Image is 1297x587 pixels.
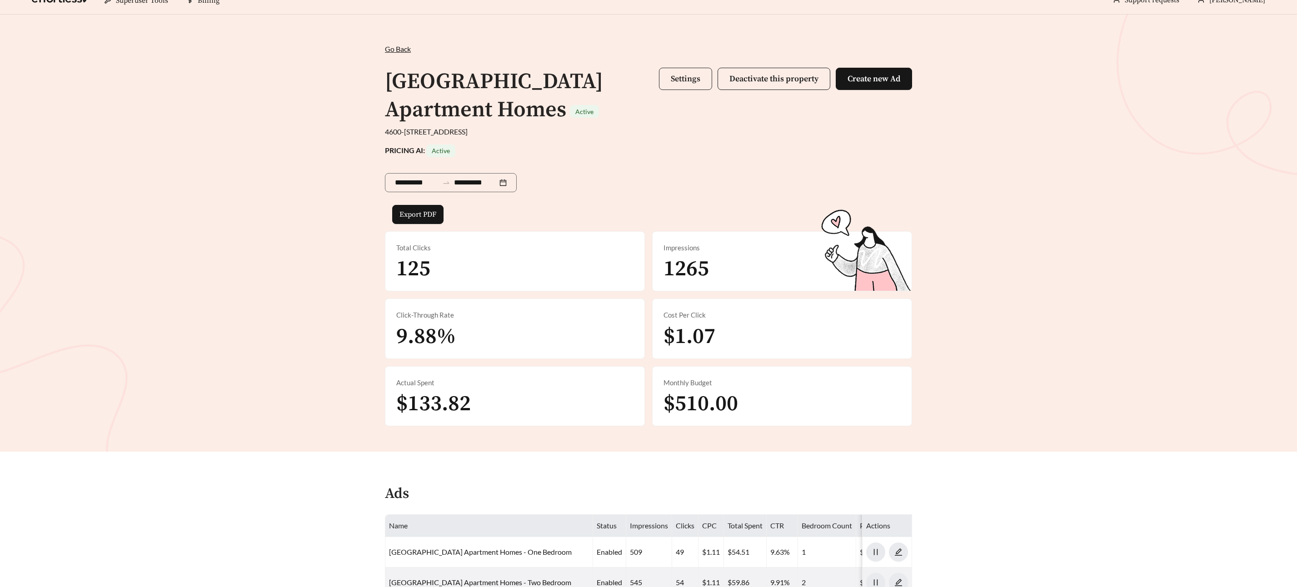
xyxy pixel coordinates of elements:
th: Impressions [626,515,672,537]
span: CPC [702,521,717,530]
button: Settings [659,68,712,90]
span: Active [575,108,594,115]
span: Export PDF [399,209,436,220]
span: $133.82 [396,390,471,418]
span: Active [432,147,450,154]
th: Name [385,515,593,537]
div: Cost Per Click [663,310,901,320]
span: enabled [597,547,622,556]
div: Impressions [663,243,901,253]
span: enabled [597,578,622,587]
span: CTR [770,521,784,530]
span: 125 [396,255,430,283]
td: 49 [672,537,698,567]
h4: Ads [385,486,409,502]
th: Actions [863,515,912,537]
th: PMS/Scraper Unit Price [856,515,938,537]
a: edit [889,547,908,556]
span: pause [867,578,885,587]
div: Total Clicks [396,243,634,253]
strong: PRICING AI: [385,146,455,154]
h1: [GEOGRAPHIC_DATA] Apartment Homes [385,68,603,124]
span: pause [867,548,885,556]
button: edit [889,542,908,562]
th: Status [593,515,626,537]
th: Clicks [672,515,698,537]
div: Actual Spent [396,378,634,388]
span: Settings [671,74,700,84]
span: to [442,179,450,187]
div: Click-Through Rate [396,310,634,320]
span: edit [889,578,908,587]
span: swap-right [442,179,450,187]
span: $1.07 [663,323,715,350]
span: Create new Ad [848,74,900,84]
td: 9.63% [767,537,798,567]
th: Total Spent [724,515,767,537]
span: 9.88% [396,323,456,350]
button: Export PDF [392,205,444,224]
div: 4600-[STREET_ADDRESS] [385,126,912,137]
a: edit [889,578,908,587]
td: 1 [798,537,856,567]
button: Create new Ad [836,68,912,90]
button: Deactivate this property [718,68,830,90]
td: $1013 [856,537,938,567]
td: 509 [626,537,672,567]
th: Bedroom Count [798,515,856,537]
td: $1.11 [698,537,724,567]
span: Deactivate this property [729,74,818,84]
a: [GEOGRAPHIC_DATA] Apartment Homes - One Bedroom [389,547,572,556]
span: Go Back [385,45,411,53]
span: 1265 [663,255,709,283]
span: $510.00 [663,390,738,418]
button: pause [866,542,885,562]
td: $54.51 [724,537,767,567]
a: [GEOGRAPHIC_DATA] Apartment Homes - Two Bedroom [389,578,571,587]
div: Monthly Budget [663,378,901,388]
